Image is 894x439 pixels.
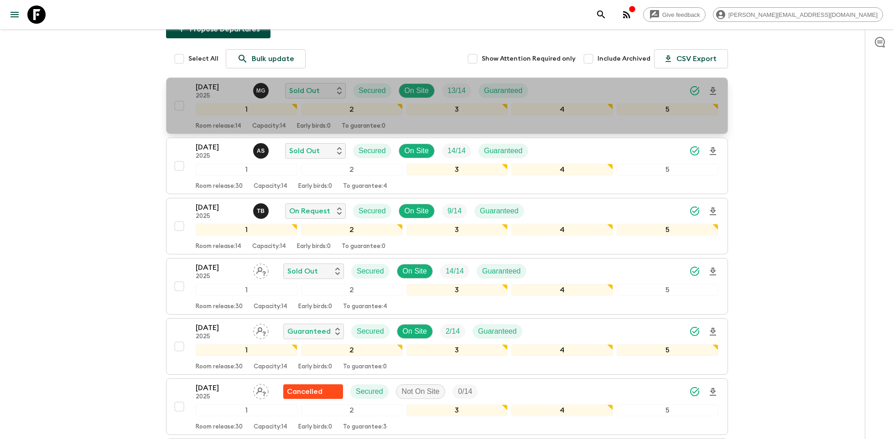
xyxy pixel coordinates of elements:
[301,344,403,356] div: 2
[196,393,246,401] p: 2025
[482,54,576,63] span: Show Attention Required only
[511,344,613,356] div: 4
[166,318,728,375] button: [DATE]2025Assign pack leaderGuaranteedSecuredOn SiteTrip FillGuaranteed12345Room release:30Capaci...
[196,382,246,393] p: [DATE]
[511,404,613,416] div: 4
[405,145,429,156] p: On Site
[643,7,706,22] a: Give feedback
[196,93,246,100] p: 2025
[188,54,218,63] span: Select All
[458,386,472,397] p: 0 / 14
[403,266,427,277] p: On Site
[689,266,700,277] svg: Synced Successfully
[196,183,243,190] p: Room release: 30
[196,164,297,176] div: 1
[287,386,322,397] p: Cancelled
[196,243,241,250] p: Room release: 14
[254,303,287,310] p: Capacity: 14
[297,123,331,130] p: Early birds: 0
[402,386,440,397] p: Not On Site
[166,77,728,134] button: [DATE]2025Mariam GabichvadzeSold OutSecuredOn SiteTrip FillGuaranteed12345Room release:14Capacity...
[442,204,467,218] div: Trip Fill
[359,145,386,156] p: Secured
[399,83,435,98] div: On Site
[287,266,318,277] p: Sold Out
[196,153,246,160] p: 2025
[343,424,387,431] p: To guarantee: 3
[359,85,386,96] p: Secured
[617,344,718,356] div: 5
[403,326,427,337] p: On Site
[406,404,508,416] div: 3
[343,363,387,371] p: To guarantee: 0
[689,145,700,156] svg: Synced Successfully
[397,264,433,279] div: On Site
[447,145,466,156] p: 14 / 14
[196,142,246,153] p: [DATE]
[289,145,320,156] p: Sold Out
[617,284,718,296] div: 5
[298,424,332,431] p: Early birds: 0
[707,266,718,277] svg: Download Onboarding
[511,103,613,115] div: 4
[253,86,270,93] span: Mariam Gabichvadze
[196,103,297,115] div: 1
[253,143,270,159] button: AS
[657,11,705,18] span: Give feedback
[511,284,613,296] div: 4
[254,183,287,190] p: Capacity: 14
[406,103,508,115] div: 3
[617,164,718,176] div: 5
[440,264,469,279] div: Trip Fill
[353,144,391,158] div: Secured
[297,243,331,250] p: Early birds: 0
[617,224,718,236] div: 5
[406,164,508,176] div: 3
[252,53,294,64] p: Bulk update
[257,147,265,155] p: A S
[298,183,332,190] p: Early birds: 0
[253,146,270,153] span: Ana Sikharulidze
[196,333,246,341] p: 2025
[254,363,287,371] p: Capacity: 14
[252,243,286,250] p: Capacity: 14
[617,103,718,115] div: 5
[405,85,429,96] p: On Site
[707,387,718,398] svg: Download Onboarding
[350,384,389,399] div: Secured
[396,384,446,399] div: Not On Site
[196,363,243,371] p: Room release: 30
[654,49,728,68] button: CSV Export
[196,273,246,280] p: 2025
[689,206,700,217] svg: Synced Successfully
[357,266,384,277] p: Secured
[452,384,478,399] div: Trip Fill
[253,326,269,334] span: Assign pack leader
[196,284,297,296] div: 1
[447,206,462,217] p: 9 / 14
[254,424,287,431] p: Capacity: 14
[399,144,435,158] div: On Site
[289,206,330,217] p: On Request
[399,204,435,218] div: On Site
[406,284,508,296] div: 3
[442,144,471,158] div: Trip Fill
[359,206,386,217] p: Secured
[301,404,403,416] div: 2
[196,303,243,310] p: Room release: 30
[196,213,246,220] p: 2025
[440,324,465,339] div: Trip Fill
[482,266,521,277] p: Guaranteed
[196,123,241,130] p: Room release: 14
[196,424,243,431] p: Room release: 30
[166,258,728,315] button: [DATE]2025Assign pack leaderSold OutSecuredOn SiteTrip FillGuaranteed12345Room release:30Capacity...
[257,207,265,215] p: T B
[166,378,728,435] button: [DATE]2025Assign pack leaderFlash Pack cancellationSecuredNot On SiteTrip Fill12345Room release:3...
[196,262,246,273] p: [DATE]
[253,203,270,219] button: TB
[351,324,390,339] div: Secured
[287,326,331,337] p: Guaranteed
[353,83,391,98] div: Secured
[298,303,332,310] p: Early birds: 0
[5,5,24,24] button: menu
